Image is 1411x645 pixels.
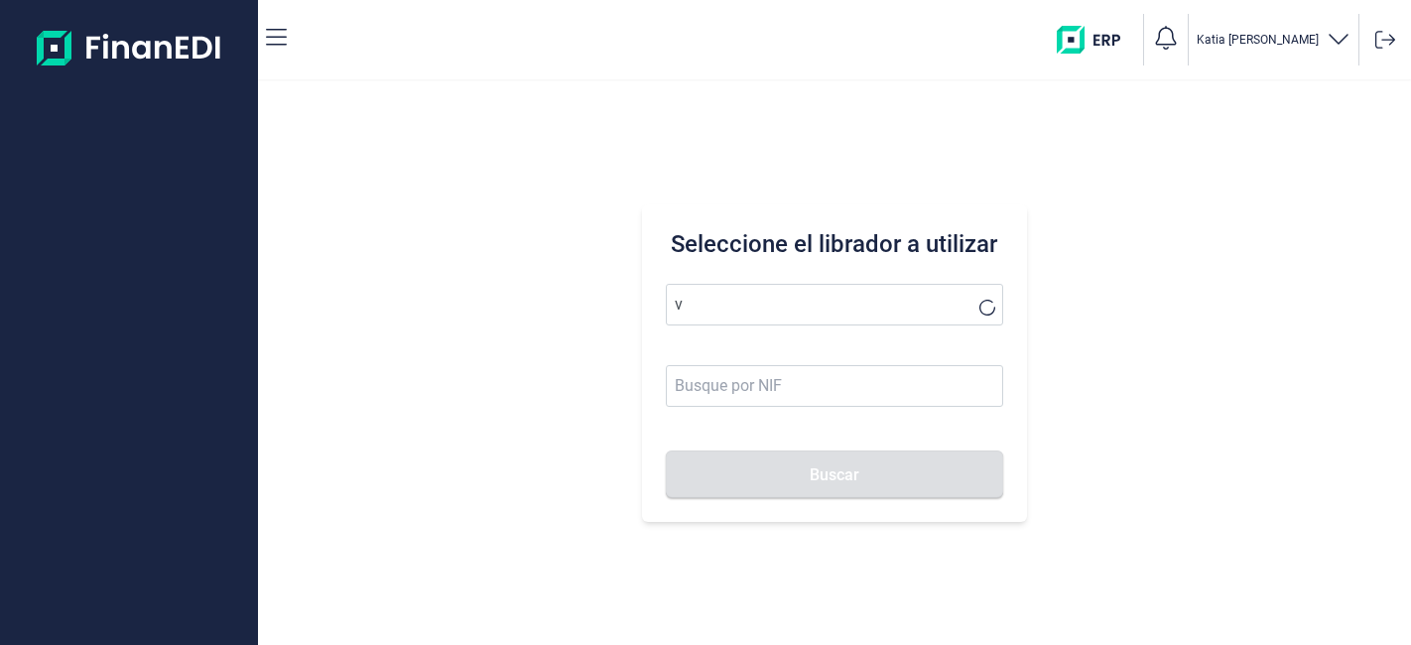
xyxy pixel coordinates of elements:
button: Buscar [666,451,1002,498]
img: Logo de aplicación [37,16,222,79]
input: Seleccione la razón social [666,284,1002,325]
img: erp [1057,26,1135,54]
span: Buscar [810,467,859,482]
h3: Seleccione el librador a utilizar [666,228,1002,260]
input: Busque por NIF [666,365,1002,407]
p: Katia [PERSON_NAME] [1197,32,1319,48]
button: Katia [PERSON_NAME] [1197,26,1350,55]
